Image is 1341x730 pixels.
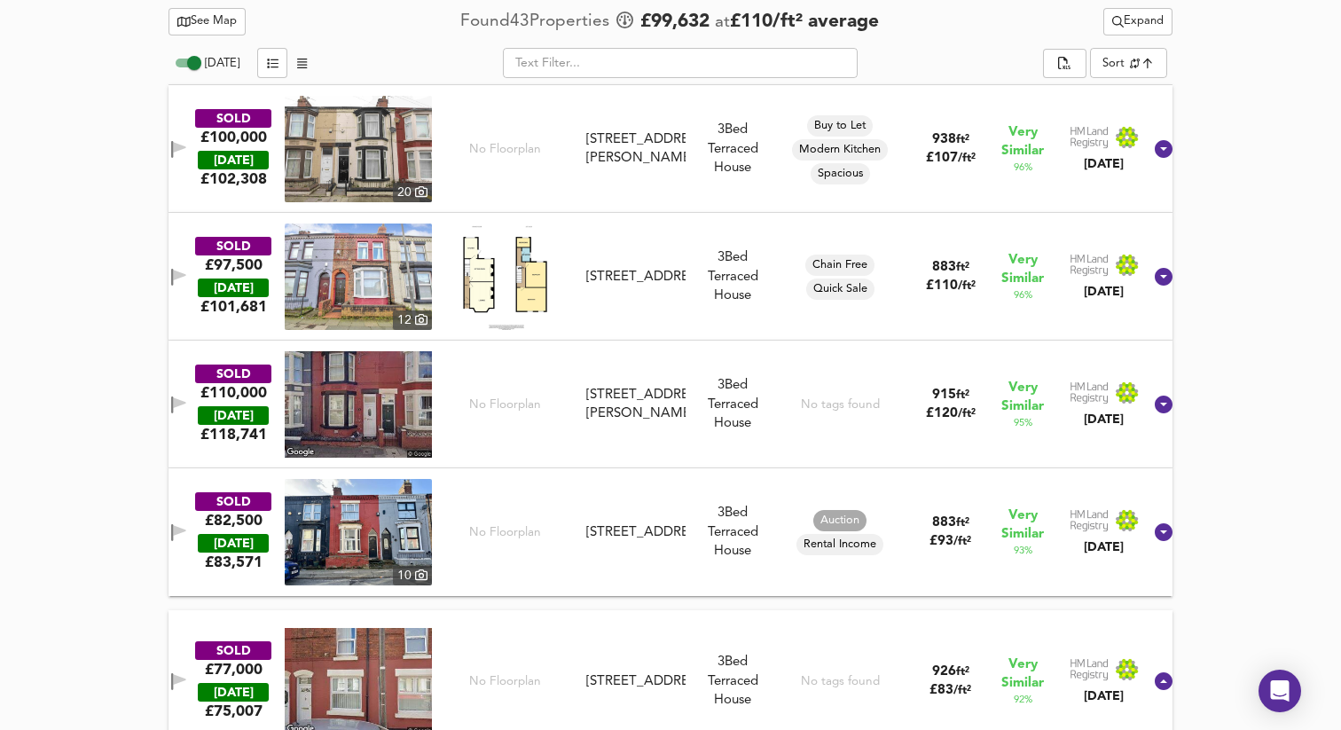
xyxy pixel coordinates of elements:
img: Land Registry [1070,126,1139,149]
div: Spacious [811,163,870,184]
div: [DATE] [1070,538,1139,556]
img: Land Registry [1070,254,1139,277]
span: at [715,14,730,31]
div: SOLD£110,000 [DATE]£118,741No Floorplan[STREET_ADDRESS][PERSON_NAME]3Bed Terraced HouseNo tags fo... [169,341,1172,468]
div: 10 [393,566,432,585]
div: 12 [393,310,432,330]
img: property thumbnail [285,479,432,585]
span: £ 110 / ft² average [730,12,879,31]
div: [DATE] [198,151,269,169]
div: [DATE] [1070,687,1139,705]
span: / ft² [958,280,976,292]
span: Quick Sale [806,281,874,297]
span: / ft² [958,408,976,420]
span: See Map [177,12,237,32]
div: [DATE] [198,534,269,553]
img: streetview [285,351,432,458]
a: property thumbnail 12 [285,224,432,330]
span: 93 % [1014,544,1032,558]
span: £ 120 [926,407,976,420]
div: 20 [393,183,432,202]
input: Text Filter... [503,48,858,78]
div: Rental Income [796,534,883,555]
div: SOLD [195,365,271,383]
div: split button [1103,8,1172,35]
div: Modern Kitchen [792,139,888,161]
span: / ft² [953,685,971,696]
div: £97,500 [205,255,263,275]
div: 3 Bed Terraced House [693,653,772,710]
div: Buy to Let [807,115,873,137]
div: [STREET_ADDRESS][PERSON_NAME] [586,386,686,424]
div: Quick Sale [806,279,874,300]
span: No Floorplan [469,141,541,158]
span: £ 101,681 [200,297,267,317]
span: ft² [956,134,969,145]
button: See Map [169,8,246,35]
span: 883 [932,261,956,274]
div: 3 Bed Terraced House [693,504,772,561]
div: 29 Bellamy Road, L4 3SB [579,386,694,424]
div: split button [1043,49,1086,79]
span: 883 [932,516,956,530]
div: [STREET_ADDRESS] [586,672,686,691]
span: 95 % [1014,416,1032,430]
span: Very Similar [1001,123,1044,161]
span: No Floorplan [469,673,541,690]
a: property thumbnail 20 [285,96,432,202]
img: Land Registry [1070,381,1139,404]
div: Chain Free [805,255,874,276]
span: £ 93 [929,535,971,548]
div: No tags found [801,673,880,690]
div: [STREET_ADDRESS] [586,268,686,287]
span: Expand [1112,12,1164,32]
svg: Show Details [1153,266,1174,287]
div: SOLD£97,500 [DATE]£101,681property thumbnail 12 Floorplan[STREET_ADDRESS]3Bed Terraced HouseChain... [169,213,1172,341]
span: £ 75,007 [205,702,263,721]
span: 926 [932,665,956,679]
div: SOLD [195,109,271,128]
span: £ 107 [926,152,976,165]
svg: Show Details [1153,671,1174,692]
span: Very Similar [1001,251,1044,288]
div: No tags found [801,396,880,413]
svg: Show Details [1153,138,1174,160]
span: No Floorplan [469,396,541,413]
span: Auction [813,513,867,529]
span: Modern Kitchen [792,142,888,158]
span: Buy to Let [807,118,873,134]
span: Very Similar [1001,655,1044,693]
div: 3 Bed Terraced House [693,376,772,433]
div: Open Intercom Messenger [1259,670,1301,712]
span: ft² [956,389,969,401]
span: [DATE] [205,58,239,69]
span: ft² [956,262,969,273]
span: 96 % [1014,288,1032,302]
div: £77,000 [205,660,263,679]
span: £ 83 [929,684,971,697]
div: Sort [1102,55,1125,72]
div: [DATE] [198,279,269,297]
div: £110,000 [200,383,267,403]
span: Very Similar [1001,506,1044,544]
svg: Show Details [1153,522,1174,543]
div: £82,500 [205,511,263,530]
img: Floorplan [454,224,555,330]
span: / ft² [958,153,976,164]
div: 3 Bed Terraced House [693,248,772,305]
div: SOLD [195,492,271,511]
span: £ 83,571 [205,553,263,572]
img: Land Registry [1070,509,1139,532]
span: Spacious [811,166,870,182]
span: No Floorplan [469,524,541,541]
div: [DATE] [1070,283,1139,301]
span: ft² [956,517,969,529]
div: £100,000 [200,128,267,147]
span: £ 99,632 [640,9,710,35]
div: [STREET_ADDRESS] [586,523,686,542]
img: Land Registry [1070,658,1139,681]
button: Expand [1103,8,1172,35]
img: property thumbnail [285,96,432,202]
div: SOLD [195,237,271,255]
div: [STREET_ADDRESS][PERSON_NAME] [586,130,686,169]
